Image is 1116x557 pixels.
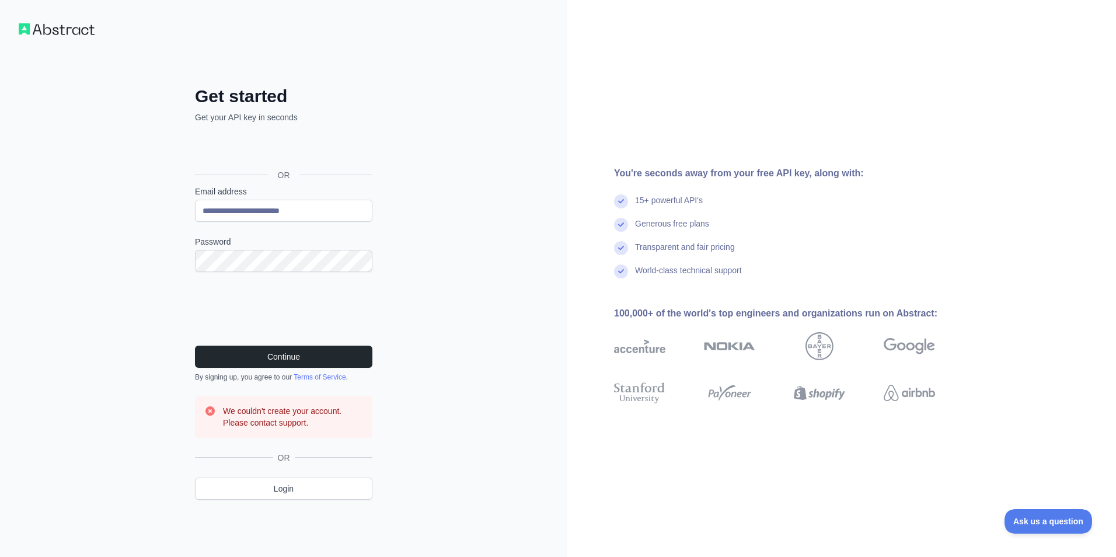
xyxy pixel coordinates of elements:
img: payoneer [704,380,755,406]
label: Password [195,236,372,248]
span: OR [268,169,299,181]
div: Generous free plans [635,218,709,241]
div: 15+ powerful API's [635,194,703,218]
img: stanford university [614,380,665,406]
img: airbnb [884,380,935,406]
img: bayer [805,332,833,360]
div: By signing up, you agree to our . [195,373,372,382]
a: Login [195,478,372,500]
img: check mark [614,241,628,255]
iframe: reCAPTCHA [195,286,372,332]
img: shopify [794,380,845,406]
span: OR [273,452,295,464]
img: check mark [614,218,628,232]
img: check mark [614,194,628,208]
button: Continue [195,346,372,368]
img: Workflow [19,23,95,35]
div: You're seconds away from your free API key, along with: [614,166,972,180]
h3: We couldn't create your account. Please contact support. [223,405,363,429]
img: check mark [614,264,628,278]
img: google [884,332,935,360]
a: Terms of Service [294,373,346,381]
label: Email address [195,186,372,197]
img: accenture [614,332,665,360]
img: nokia [704,332,755,360]
div: Transparent and fair pricing [635,241,735,264]
div: 100,000+ of the world's top engineers and organizations run on Abstract: [614,307,972,321]
div: World-class technical support [635,264,742,288]
h2: Get started [195,86,372,107]
iframe: Toggle Customer Support [1005,509,1093,534]
iframe: Sign in with Google Button [189,136,376,162]
p: Get your API key in seconds [195,112,372,123]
